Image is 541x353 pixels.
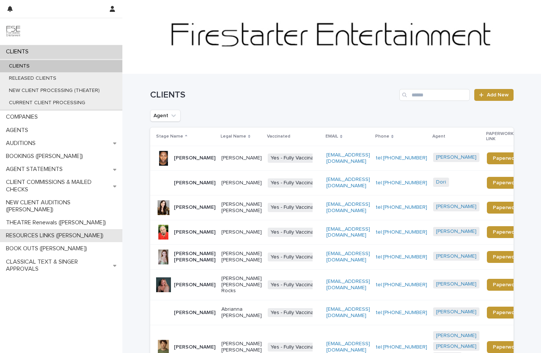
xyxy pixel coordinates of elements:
span: Paperwork [493,230,519,235]
a: [EMAIL_ADDRESS][DOMAIN_NAME] [326,307,370,318]
p: COMPANIES [3,113,44,121]
tr: [PERSON_NAME][PERSON_NAME] [PERSON_NAME] RocksYes - Fully Vaccinated[EMAIL_ADDRESS][DOMAIN_NAME]t... [150,269,537,300]
p: Stage Name [156,132,183,141]
span: Yes - Fully Vaccinated [268,253,324,262]
a: Paperwork [487,177,525,189]
a: tel:[PHONE_NUMBER] [376,205,427,210]
p: CLIENT COMMISSIONS & MAILED CHECKS [3,179,113,193]
a: [EMAIL_ADDRESS][DOMAIN_NAME] [326,279,370,290]
p: Abrianna [PERSON_NAME] [221,306,262,319]
a: Add New [474,89,513,101]
p: [PERSON_NAME] [174,282,215,288]
span: Add New [487,92,509,98]
a: [PERSON_NAME] [436,309,476,315]
tr: [PERSON_NAME][PERSON_NAME]Yes - Fully Vaccinated[EMAIL_ADDRESS][DOMAIN_NAME]tel:[PHONE_NUMBER][PE... [150,146,537,171]
p: BOOK OUTS ([PERSON_NAME]) [3,245,93,252]
a: [EMAIL_ADDRESS][DOMAIN_NAME] [326,202,370,213]
p: CLIENTS [3,63,36,69]
span: Yes - Fully Vaccinated [268,280,324,290]
a: tel:[PHONE_NUMBER] [376,310,427,315]
span: Yes - Fully Vaccinated [268,178,324,188]
span: Yes - Fully Vaccinated [268,308,324,317]
p: [PERSON_NAME] [221,229,262,235]
span: Yes - Fully Vaccinated [268,154,324,163]
a: [PERSON_NAME] [436,333,476,339]
span: Paperwork [493,205,519,210]
p: [PERSON_NAME] [174,344,215,350]
p: [PERSON_NAME] [PERSON_NAME] Rocks [221,276,262,294]
p: [PERSON_NAME] [174,155,215,161]
p: Phone [375,132,389,141]
p: CURRENT CLIENT PROCESSING [3,100,91,106]
p: NEW CLIENT AUDITIONS ([PERSON_NAME]) [3,199,122,213]
p: EMAIL [326,132,338,141]
span: Paperwork [493,180,519,185]
a: Paperwork [487,341,525,353]
p: NEW CLIENT PROCESSING (THEATER) [3,88,106,94]
p: PAPERWORK LINK [486,130,521,143]
a: [PERSON_NAME] [436,154,476,161]
button: Agent [150,110,181,122]
p: [PERSON_NAME] [174,229,215,235]
p: BOOKINGS ([PERSON_NAME]) [3,153,89,160]
h1: CLIENTS [150,90,397,100]
a: [PERSON_NAME] [436,228,476,235]
a: tel:[PHONE_NUMBER] [376,344,427,350]
a: Paperwork [487,226,525,238]
a: [PERSON_NAME] [436,253,476,260]
span: Paperwork [493,282,519,287]
img: 9JgRvJ3ETPGCJDhvPVA5 [6,24,21,39]
a: Dori [436,179,446,185]
tr: [PERSON_NAME][PERSON_NAME] [PERSON_NAME]Yes - Fully Vaccinated[EMAIL_ADDRESS][DOMAIN_NAME]tel:[PH... [150,195,537,220]
a: Paperwork [487,307,525,319]
a: [PERSON_NAME] [436,281,476,287]
tr: [PERSON_NAME]Abrianna [PERSON_NAME]Yes - Fully Vaccinated[EMAIL_ADDRESS][DOMAIN_NAME]tel:[PHONE_N... [150,300,537,325]
p: Agent [432,132,445,141]
a: Paperwork [487,202,525,214]
a: [EMAIL_ADDRESS][DOMAIN_NAME] [326,177,370,188]
a: tel:[PHONE_NUMBER] [376,282,427,287]
a: [EMAIL_ADDRESS][DOMAIN_NAME] [326,227,370,238]
a: Paperwork [487,251,525,263]
p: AGENT STATEMENTS [3,166,69,173]
p: CLASSICAL TEXT & SINGER APPROVALS [3,258,113,273]
a: tel:[PHONE_NUMBER] [376,180,427,185]
p: Vaccinated [267,132,290,141]
p: RESOURCES LINKS ([PERSON_NAME]) [3,232,109,239]
p: RELEASED CLIENTS [3,75,62,82]
span: Yes - Fully Vaccinated [268,228,324,237]
p: [PERSON_NAME] [221,180,262,186]
p: [PERSON_NAME] [174,180,215,186]
p: AGENTS [3,127,34,134]
span: Yes - Fully Vaccinated [268,343,324,352]
a: [EMAIL_ADDRESS][DOMAIN_NAME] [326,341,370,353]
p: [PERSON_NAME] [174,310,215,316]
span: Paperwork [493,310,519,315]
span: Paperwork [493,254,519,260]
p: CLIENTS [3,48,34,55]
p: [PERSON_NAME] [PERSON_NAME] [221,201,262,214]
p: [PERSON_NAME] [PERSON_NAME] [174,251,215,263]
tr: [PERSON_NAME][PERSON_NAME]Yes - Fully Vaccinated[EMAIL_ADDRESS][DOMAIN_NAME]tel:[PHONE_NUMBER][PE... [150,220,537,245]
a: Paperwork [487,279,525,291]
p: AUDITIONS [3,140,42,147]
span: Yes - Fully Vaccinated [268,203,324,212]
span: Paperwork [493,156,519,161]
span: Paperwork [493,344,519,350]
a: [EMAIL_ADDRESS][DOMAIN_NAME] [326,251,370,263]
a: [PERSON_NAME] [436,204,476,210]
a: [PERSON_NAME] [436,343,476,350]
a: tel:[PHONE_NUMBER] [376,254,427,260]
a: tel:[PHONE_NUMBER] [376,230,427,235]
a: [EMAIL_ADDRESS][DOMAIN_NAME] [326,152,370,164]
input: Search [399,89,470,101]
a: tel:[PHONE_NUMBER] [376,155,427,161]
tr: [PERSON_NAME] [PERSON_NAME][PERSON_NAME] [PERSON_NAME]Yes - Fully Vaccinated[EMAIL_ADDRESS][DOMAI... [150,245,537,270]
p: [PERSON_NAME] [174,204,215,211]
tr: [PERSON_NAME][PERSON_NAME]Yes - Fully Vaccinated[EMAIL_ADDRESS][DOMAIN_NAME]tel:[PHONE_NUMBER]Dor... [150,171,537,195]
p: THEATRE Renewals ([PERSON_NAME]) [3,219,112,226]
p: [PERSON_NAME] [PERSON_NAME] [221,251,262,263]
a: Paperwork [487,152,525,164]
p: Legal Name [221,132,246,141]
